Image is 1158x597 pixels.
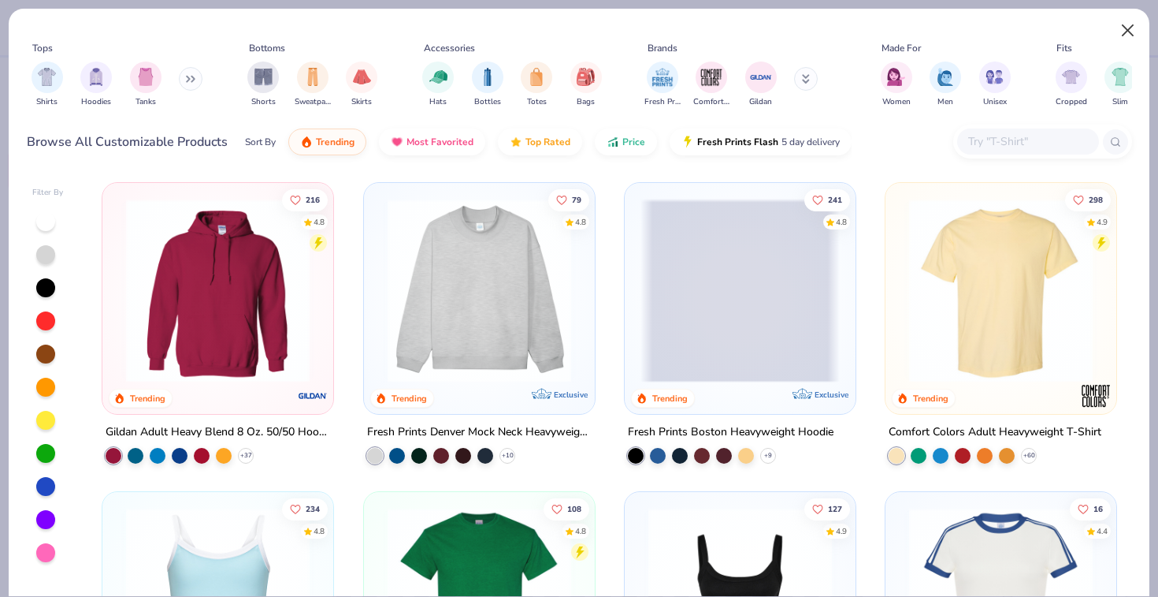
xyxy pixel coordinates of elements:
[130,62,161,108] button: filter button
[130,62,161,108] div: filter for Tanks
[1093,506,1103,513] span: 16
[353,68,371,86] img: Skirts Image
[881,41,921,55] div: Made For
[644,62,681,108] div: filter for Fresh Prints
[882,96,911,108] span: Women
[1056,41,1072,55] div: Fits
[1112,96,1128,108] span: Slim
[1056,62,1087,108] div: filter for Cropped
[1056,96,1087,108] span: Cropped
[937,96,953,108] span: Men
[622,136,645,148] span: Price
[749,96,772,108] span: Gildan
[32,41,53,55] div: Tops
[804,188,850,211] button: Like
[1113,16,1143,46] button: Close
[571,196,581,203] span: 79
[527,96,547,108] span: Totes
[644,96,681,108] span: Fresh Prints
[693,62,729,108] div: filter for Comfort Colors
[422,62,454,108] div: filter for Hats
[251,96,276,108] span: Shorts
[570,62,602,108] div: filter for Bags
[300,136,313,148] img: trending.gif
[429,96,447,108] span: Hats
[828,196,842,203] span: 241
[295,62,331,108] button: filter button
[579,199,778,382] img: a90f7c54-8796-4cb2-9d6e-4e9644cfe0fe
[306,506,320,513] span: 234
[574,216,585,228] div: 4.8
[693,96,729,108] span: Comfort Colors
[247,62,279,108] div: filter for Shorts
[901,199,1100,382] img: 029b8af0-80e6-406f-9fdc-fdf898547912
[314,216,325,228] div: 4.8
[247,62,279,108] button: filter button
[745,62,777,108] div: filter for Gildan
[644,62,681,108] button: filter button
[367,423,592,442] div: Fresh Prints Denver Mock Neck Heavyweight Sweatshirt
[930,62,961,108] div: filter for Men
[1056,62,1087,108] button: filter button
[764,451,772,461] span: + 9
[1097,216,1108,228] div: 4.9
[288,129,366,155] button: Trending
[566,506,581,513] span: 108
[137,68,154,86] img: Tanks Image
[525,136,570,148] span: Top Rated
[700,65,723,89] img: Comfort Colors Image
[1089,196,1103,203] span: 298
[81,96,111,108] span: Hoodies
[87,68,105,86] img: Hoodies Image
[32,187,64,199] div: Filter By
[836,526,847,538] div: 4.9
[985,68,1004,86] img: Unisex Image
[295,62,331,108] div: filter for Sweatpants
[282,188,328,211] button: Like
[804,498,850,521] button: Like
[1112,68,1129,86] img: Slim Image
[498,129,582,155] button: Top Rated
[554,390,588,400] span: Exclusive
[249,41,285,55] div: Bottoms
[937,68,954,86] img: Men Image
[32,62,63,108] button: filter button
[815,390,848,400] span: Exclusive
[528,68,545,86] img: Totes Image
[254,68,273,86] img: Shorts Image
[38,68,56,86] img: Shirts Image
[1097,526,1108,538] div: 4.4
[670,129,852,155] button: Fresh Prints Flash5 day delivery
[106,423,330,442] div: Gildan Adult Heavy Blend 8 Oz. 50/50 Hooded Sweatshirt
[887,68,905,86] img: Women Image
[406,136,473,148] span: Most Favorited
[628,423,833,442] div: Fresh Prints Boston Heavyweight Hoodie
[346,62,377,108] div: filter for Skirts
[32,62,63,108] div: filter for Shirts
[543,498,588,521] button: Like
[577,68,594,86] img: Bags Image
[693,62,729,108] button: filter button
[424,41,475,55] div: Accessories
[1070,498,1111,521] button: Like
[245,135,276,149] div: Sort By
[306,196,320,203] span: 216
[501,451,513,461] span: + 10
[745,62,777,108] button: filter button
[135,96,156,108] span: Tanks
[346,62,377,108] button: filter button
[570,62,602,108] button: filter button
[380,199,579,382] img: f5d85501-0dbb-4ee4-b115-c08fa3845d83
[749,65,773,89] img: Gildan Image
[1062,68,1080,86] img: Cropped Image
[651,65,674,89] img: Fresh Prints Image
[391,136,403,148] img: most_fav.gif
[479,68,496,86] img: Bottles Image
[781,133,840,151] span: 5 day delivery
[295,96,331,108] span: Sweatpants
[1104,62,1136,108] button: filter button
[881,62,912,108] button: filter button
[1104,62,1136,108] div: filter for Slim
[979,62,1011,108] div: filter for Unisex
[881,62,912,108] div: filter for Women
